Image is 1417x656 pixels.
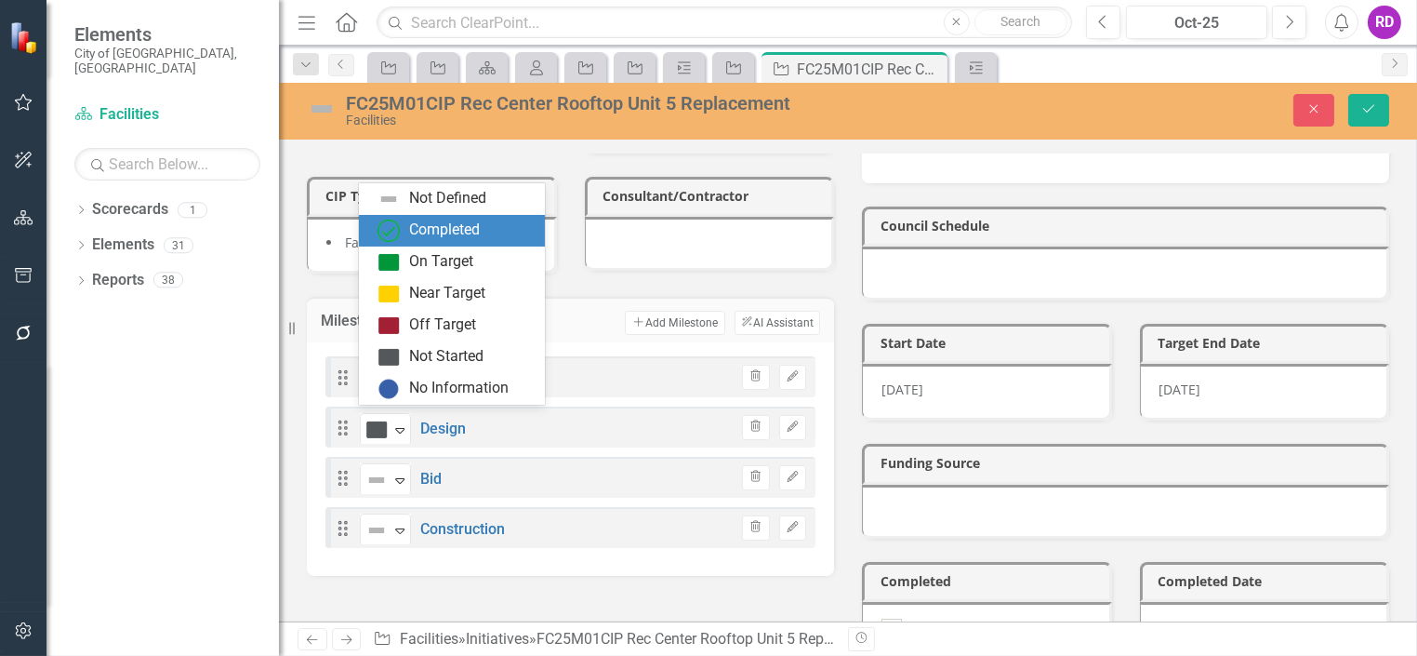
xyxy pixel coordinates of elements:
[346,114,906,127] div: Facilities
[735,311,820,335] button: AI Assistant
[409,220,480,241] div: Completed
[377,251,400,274] img: On Target
[797,58,943,81] div: FC25M01CIP Rec Center Rooftop Unit 5 Replacement
[74,46,260,76] small: City of [GEOGRAPHIC_DATA], [GEOGRAPHIC_DATA]
[1159,336,1378,350] h3: Target End Date
[409,378,509,399] div: No Information
[409,346,483,368] div: Not Started
[409,283,485,304] div: Near Target
[409,251,473,273] div: On Target
[536,630,884,648] div: FC25M01CIP Rec Center Rooftop Unit 5 Replacement
[365,469,388,491] img: Not Defined
[881,456,1377,470] h3: Funding Source
[603,189,823,203] h3: Consultant/Contractor
[365,519,388,542] img: Not Defined
[377,188,400,210] img: Not Defined
[164,237,193,253] div: 31
[321,313,457,329] h3: Milestones
[466,630,529,648] a: Initiatives
[377,346,400,368] img: Not Started
[881,381,923,398] span: [DATE]
[974,9,1067,35] button: Search
[178,202,207,218] div: 1
[1368,6,1401,39] button: RD
[74,104,260,126] a: Facilities
[153,273,183,288] div: 38
[325,189,545,203] h3: CIP Type
[346,93,906,114] div: FC25M01CIP Rec Center Rooftop Unit 5 Replacement
[881,336,1100,350] h3: Start Date
[1132,12,1261,34] div: Oct-25
[74,23,260,46] span: Elements
[377,220,400,242] img: Completed
[409,315,476,336] div: Off Target
[307,94,337,124] img: Not Defined
[1126,6,1267,39] button: Oct-25
[881,219,1377,233] h3: Council Schedule
[409,188,486,209] div: Not Defined
[377,315,400,337] img: Off Target
[420,420,466,437] a: Design
[92,199,168,221] a: Scorecards
[1159,574,1378,588] h3: Completed Date
[881,574,1100,588] h3: Completed
[9,21,42,54] img: ClearPoint Strategy
[1000,14,1040,29] span: Search
[377,283,400,305] img: Near Target
[1159,381,1201,398] span: [DATE]
[92,234,154,256] a: Elements
[345,234,399,251] span: Facilities
[92,270,144,291] a: Reports
[377,378,400,400] img: No Information
[625,311,724,335] button: Add Milestone
[365,419,388,441] img: Not Started
[420,520,505,538] a: Construction
[74,148,260,181] input: Search Below...
[373,629,834,650] div: » »
[377,7,1072,39] input: Search ClearPoint...
[420,470,442,488] a: Bid
[400,630,458,648] a: Facilities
